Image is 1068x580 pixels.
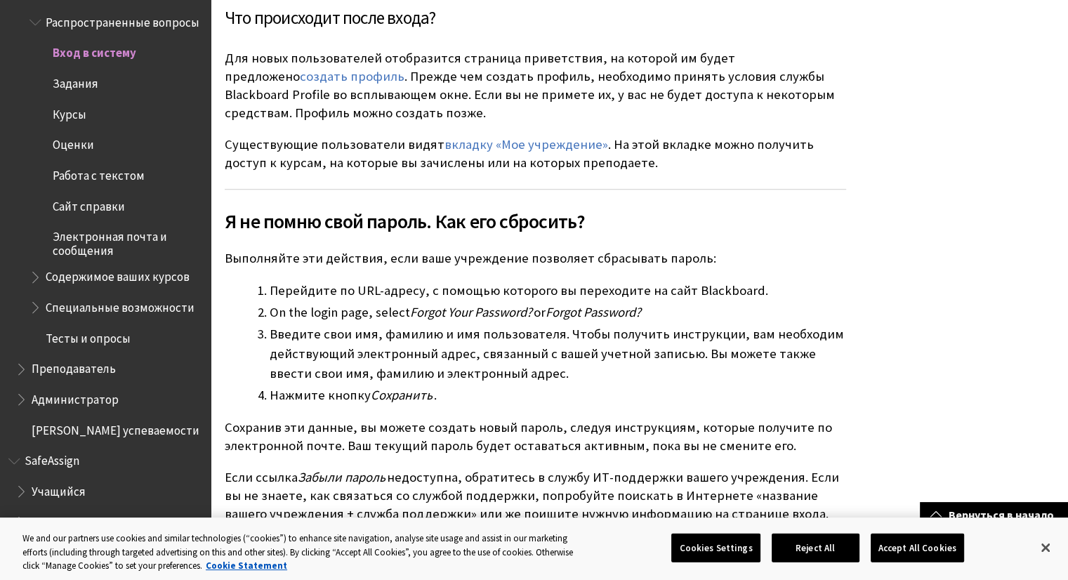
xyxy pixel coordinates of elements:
span: Администратор [32,388,119,407]
li: Перейдите по URL-адресу, с помощью которого вы переходите на сайт Blackboard. [270,281,846,301]
p: Выполняйте эти действия, если ваше учреждение позволяет сбрасывать пароль: [225,249,846,268]
li: Введите свои имя, фамилию и имя пользователя. Чтобы получить инструкции, вам необходим действующи... [270,324,846,383]
span: Forgot Password? [546,304,641,320]
h3: Что происходит после входа? [225,5,846,32]
span: SafeAssign [25,449,79,468]
a: вкладку «Мое учреждение» [444,136,608,153]
li: Нажмите кнопку . [270,385,846,405]
span: Учащийся [32,480,86,499]
p: Существующие пользователи видят . На этой вкладке можно получить доступ к курсам, на которые вы з... [225,136,846,172]
span: Forgot Your Password? [410,304,532,320]
span: Курсы [53,103,86,121]
span: Сохранить [371,387,433,403]
span: Содержимое ваших курсов [46,265,190,284]
span: Оценки [53,133,94,152]
button: Cookies Settings [671,533,760,562]
span: Преподаватель [32,357,116,376]
span: Instructor [32,510,84,529]
span: [PERSON_NAME] успеваемости [32,418,199,437]
span: Распространенные вопросы [46,11,199,29]
span: Работа с текстом [53,164,145,183]
p: Сохранив эти данные, вы можете создать новый пароль, следуя инструкциям, которые получите по элек... [225,418,846,455]
button: Reject All [772,533,859,562]
a: Вернуться в начало [920,502,1068,528]
span: Задания [53,72,98,91]
a: создать профиль [300,68,404,85]
div: We and our partners use cookies and similar technologies (“cookies”) to enhance site navigation, ... [22,532,588,573]
span: Электронная почта и сообщения [53,225,201,258]
p: Для новых пользователей отобразится страница приветствия, на которой им будет предложено . Прежде... [225,49,846,123]
span: Сайт справки [53,195,125,213]
button: Accept All Cookies [871,533,964,562]
button: Close [1030,532,1061,563]
span: Вход в систему [53,41,136,60]
nav: Book outline for Blackboard SafeAssign [8,449,202,565]
li: On the login page, select or [270,303,846,322]
span: Специальные возможности [46,296,195,315]
a: More information about your privacy, opens in a new tab [206,560,287,572]
span: Забыли пароль [298,469,385,485]
h2: Я не помню свой пароль. Как его сбросить? [225,189,846,236]
span: Тесты и опросы [46,327,131,345]
p: Если ссылка недоступна, обратитесь в службу ИТ-поддержки вашего учреждения. Если вы не знаете, ка... [225,468,846,524]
